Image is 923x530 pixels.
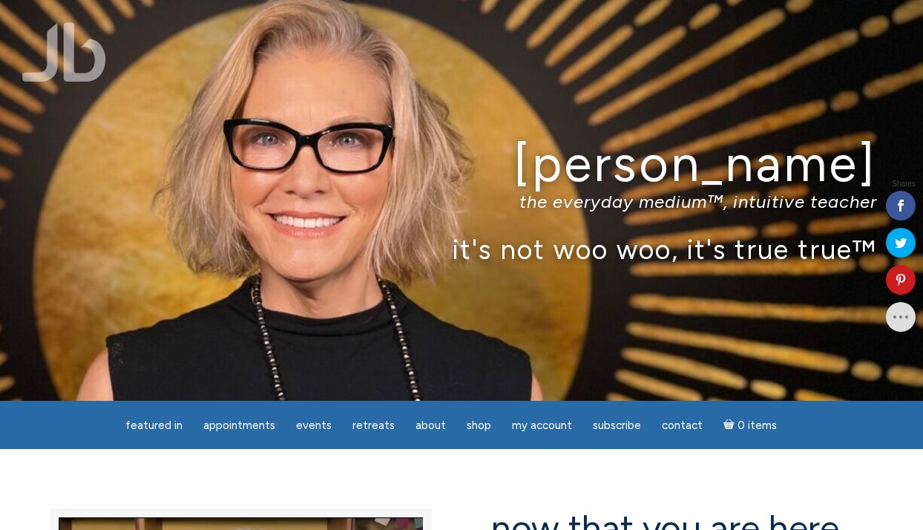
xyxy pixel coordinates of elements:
span: Contact [662,419,703,432]
a: Events [287,411,341,440]
span: About [415,419,446,432]
span: Events [296,419,332,432]
a: Cart0 items [715,410,786,440]
span: 0 items [738,420,777,431]
span: Shares [892,180,916,188]
span: Shop [467,419,491,432]
a: Retreats [344,411,404,440]
a: Appointments [194,411,284,440]
a: Subscribe [584,411,650,440]
span: featured in [125,419,183,432]
span: Appointments [203,419,275,432]
a: My Account [503,411,581,440]
img: Jamie Butler. The Everyday Medium [22,22,106,82]
p: the everyday medium™, intuitive teacher [46,191,877,212]
h1: [PERSON_NAME] [46,136,877,192]
span: Retreats [352,419,395,432]
a: Contact [653,411,712,440]
p: it's not woo woo, it's true true™ [46,233,877,265]
a: featured in [116,411,191,440]
i: Cart [723,419,738,432]
a: Shop [458,411,500,440]
a: About [407,411,455,440]
span: Subscribe [593,419,641,432]
span: My Account [512,419,572,432]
